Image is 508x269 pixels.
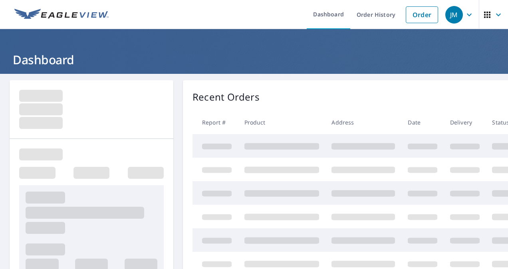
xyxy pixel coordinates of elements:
img: EV Logo [14,9,109,21]
th: Delivery [444,111,486,134]
div: JM [445,6,463,24]
h1: Dashboard [10,51,498,68]
th: Report # [192,111,238,134]
th: Date [401,111,444,134]
th: Product [238,111,325,134]
p: Recent Orders [192,90,260,104]
a: Order [406,6,438,23]
th: Address [325,111,401,134]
